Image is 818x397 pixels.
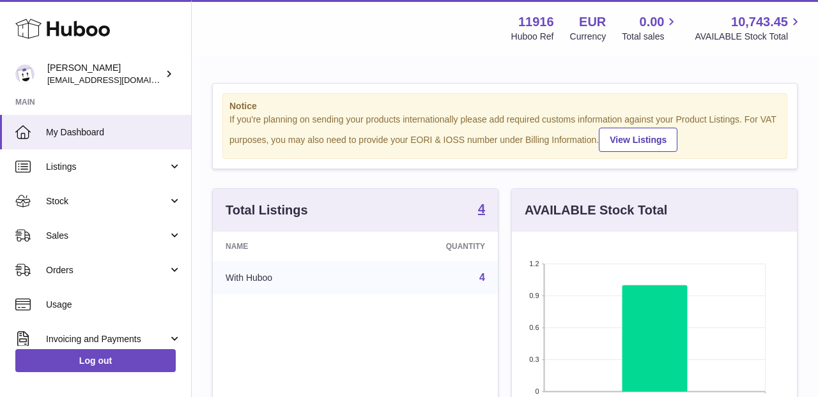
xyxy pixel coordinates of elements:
strong: 11916 [518,13,554,31]
a: 4 [478,202,485,218]
span: Stock [46,195,168,207]
th: Quantity [363,232,498,261]
strong: Notice [229,100,780,112]
text: 0.6 [529,324,539,331]
span: AVAILABLE Stock Total [695,31,803,43]
strong: EUR [579,13,606,31]
td: With Huboo [213,261,363,294]
strong: 4 [478,202,485,215]
a: 0.00 Total sales [622,13,679,43]
th: Name [213,232,363,261]
span: My Dashboard [46,126,181,139]
span: Orders [46,264,168,276]
text: 0.3 [529,356,539,363]
a: 10,743.45 AVAILABLE Stock Total [695,13,803,43]
text: 0.9 [529,292,539,299]
div: If you're planning on sending your products internationally please add required customs informati... [229,114,780,152]
span: 10,743.45 [731,13,788,31]
span: Listings [46,161,168,173]
span: Usage [46,299,181,311]
a: 4 [479,272,485,283]
text: 0 [535,387,539,395]
div: [PERSON_NAME] [47,62,162,86]
span: [EMAIL_ADDRESS][DOMAIN_NAME] [47,75,188,85]
h3: AVAILABLE Stock Total [525,202,667,219]
div: Huboo Ref [511,31,554,43]
span: Invoicing and Payments [46,333,168,345]
a: View Listings [599,128,677,152]
span: 0.00 [640,13,665,31]
h3: Total Listings [226,202,308,219]
img: info@bananaleafsupplements.com [15,64,35,84]
div: Currency [570,31,606,43]
text: 1.2 [529,260,539,267]
span: Sales [46,230,168,242]
a: Log out [15,349,176,372]
span: Total sales [622,31,679,43]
